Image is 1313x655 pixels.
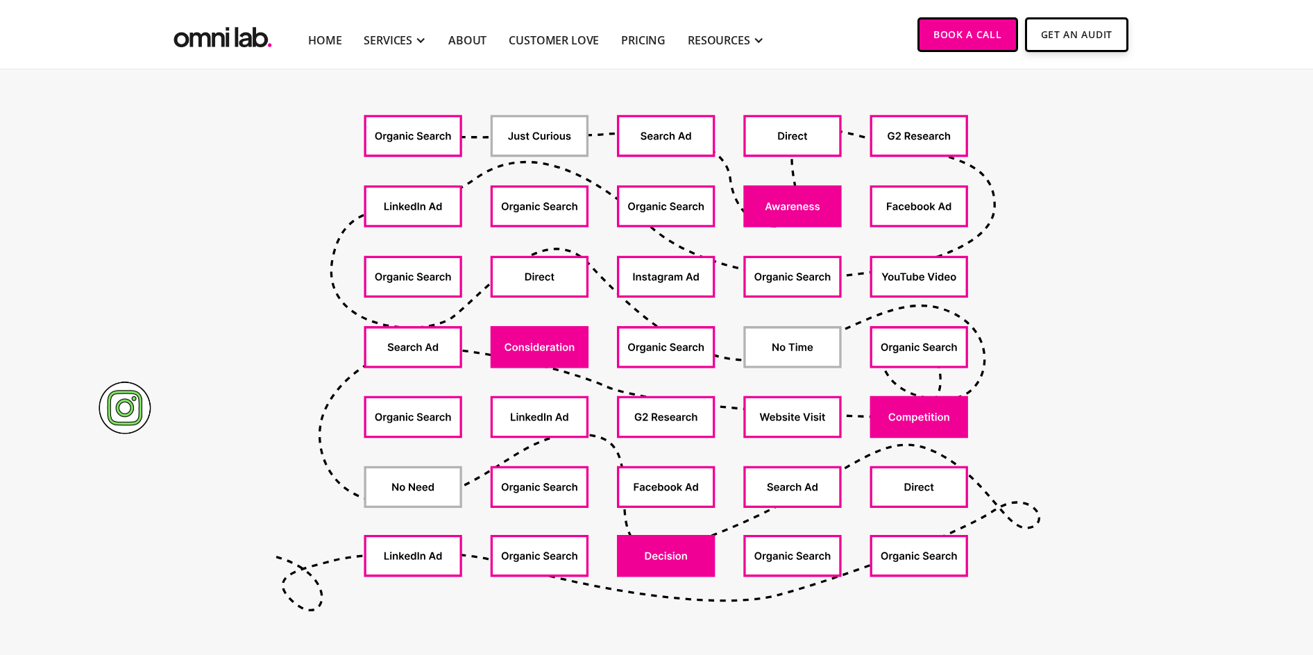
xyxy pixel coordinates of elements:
a: Customer Love [509,32,599,49]
a: Get An Audit [1025,17,1128,52]
a: Book a Call [917,17,1018,52]
div: RESOURCES [688,32,750,49]
img: Omni Lab: B2B SaaS Demand Generation Agency [171,17,275,51]
iframe: Chat Widget [1063,494,1313,655]
a: home [171,17,275,51]
div: SERVICES [364,32,412,49]
a: About [448,32,486,49]
a: Home [308,32,341,49]
a: Pricing [621,32,666,49]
